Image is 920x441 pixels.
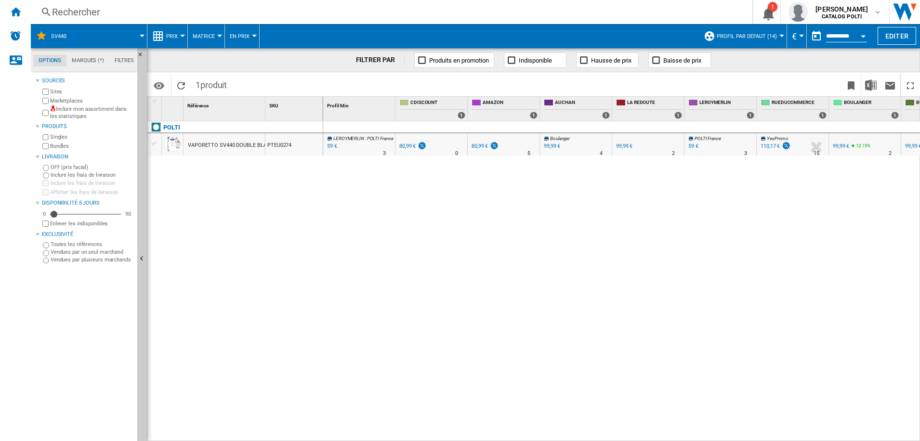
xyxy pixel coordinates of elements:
label: OFF (prix facial) [51,164,133,171]
span: Indisponible [519,57,552,64]
label: Bundles [50,143,133,150]
label: Singles [50,133,133,141]
div: Mise à jour : mercredi 10 septembre 2025 21:57 [326,142,337,151]
span: SV440 [51,33,66,39]
div: Sort None [267,97,323,112]
div: BOULANGER 1 offers sold by BOULANGER [831,97,901,121]
div: Sources [42,77,133,85]
button: Recharger [171,74,191,96]
div: 1 offers sold by RUEDUCOMMERCE [819,112,827,119]
div: Délai de livraison : 5 jours [527,149,530,158]
span: : POLTI France [365,136,394,141]
div: 1 offers sold by BOULANGER [891,112,899,119]
span: Baisse de prix [663,57,701,64]
label: Toutes les références [51,241,133,248]
md-menu: Currency [787,24,807,48]
div: Référence Sort None [185,97,265,112]
span: Boulanger [550,136,570,141]
input: Marketplaces [42,98,49,104]
md-tab-item: Filtres [109,55,139,66]
button: Créer un favoris [841,74,861,96]
img: profile.jpg [789,2,808,22]
button: Hausse de prix [576,52,639,68]
span: Profil par défaut (14) [717,33,777,39]
div: FILTRER PAR [356,55,405,65]
input: Inclure mon assortiment dans les statistiques [42,107,49,119]
button: Matrice [193,24,220,48]
div: 1 offers sold by AUCHAN [602,112,610,119]
input: Bundles [42,143,49,149]
span: POLTI France [695,136,721,141]
input: Singles [42,134,49,141]
div: 110,17 € [759,142,791,151]
label: Inclure mon assortiment dans les statistiques [50,105,133,120]
div: Produits [42,123,133,130]
div: 80,99 € [470,142,499,151]
input: Inclure les frais de livraison [43,172,49,179]
span: Hausse de prix [591,57,631,64]
span: [PERSON_NAME] [815,4,868,14]
div: 80,99 € [398,142,427,151]
div: 1 offers sold by LA REDOUTE [674,112,682,119]
span: AMAZON [483,99,538,107]
button: En Prix [230,24,254,48]
span: Prix [166,33,178,39]
span: CDISCOUNT [410,99,465,107]
button: Télécharger au format Excel [861,74,881,96]
input: OFF (prix facial) [43,165,49,171]
div: 1 offers sold by CDISCOUNT [458,112,465,119]
label: Inclure les frais de livraison [51,171,133,179]
div: Exclusivité [42,231,133,238]
div: 99,99 € [833,143,849,149]
span: AUCHAN [555,99,610,107]
img: alerts-logo.svg [10,30,21,41]
img: promotionV3.png [489,142,499,150]
span: SKU [269,103,278,108]
label: Inclure les frais de livraison [50,180,133,187]
button: Produits en promotion [414,52,494,68]
div: 1 [768,2,777,12]
div: Rechercher [52,5,727,19]
div: 110,17 € [761,143,780,149]
i: % [855,142,861,153]
div: Délai de livraison : 3 jours [744,149,747,158]
div: Sort None [325,97,395,112]
span: Référence [187,103,209,108]
button: Baisse de prix [648,52,711,68]
div: AMAZON 1 offers sold by AMAZON [470,97,539,121]
b: CATALOG POLTI [822,13,862,20]
label: Afficher les frais de livraison [50,189,133,196]
button: Open calendar [854,26,872,43]
button: SV440 [51,24,76,48]
div: 1 offers sold by AMAZON [530,112,538,119]
input: Vendues par plusieurs marchands [43,258,49,264]
div: Sort None [164,97,183,112]
button: Editer [878,27,916,45]
span: YesPromo [767,136,789,141]
span: 12.15 [856,143,867,148]
div: VAPORETTO SV440 DOUBLE BLANC VIOLET [188,134,293,156]
span: LEROYMERLIN [699,99,754,107]
span: LA REDOUTE [627,99,682,107]
span: Matrice [193,33,215,39]
input: Inclure les frais de livraison [42,180,49,186]
div: 99,99 € [542,142,560,151]
button: Options [149,77,169,94]
div: 99,99 € [616,143,632,149]
div: LEROYMERLIN 1 offers sold by LEROYMERLIN [686,97,756,121]
div: Délai de livraison : 0 jour [455,149,458,158]
div: 1 offers sold by LEROYMERLIN [747,112,754,119]
div: Délai de livraison : 3 jours [383,149,386,158]
div: 99,99 € [615,142,632,151]
span: produit [200,80,227,90]
span: LEROYMERLIN [333,136,364,141]
div: CDISCOUNT 1 offers sold by CDISCOUNT [397,97,467,121]
div: € [792,24,802,48]
div: 80,99 € [472,143,488,149]
div: Disponibilité 5 Jours [42,199,133,207]
img: excel-24x24.png [865,79,877,91]
div: Délai de livraison : 4 jours [600,149,603,158]
label: Enlever les indisponibles [50,220,133,227]
button: Indisponible [504,52,566,68]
